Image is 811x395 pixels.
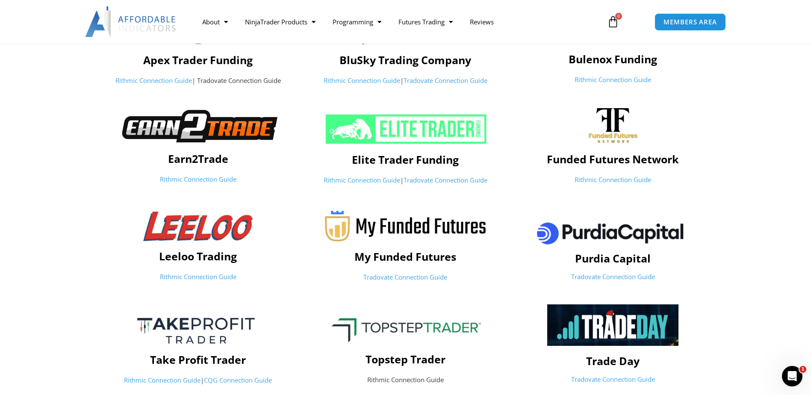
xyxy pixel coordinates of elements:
h4: My Funded Futures [306,250,505,263]
iframe: Intercom live chat [782,366,802,386]
img: channels4_profile | Affordable Indicators – NinjaTrader [588,107,638,144]
p: Rithmic Connection Guide [306,374,505,386]
h4: Purdia Capital [513,252,712,265]
img: Screenshot-2023-01-23-at-24648-PM | Affordable Indicators – NinjaTrader [118,304,279,355]
p: | Tradovate Connection Guide [99,75,298,87]
h4: Funded Futures Network [513,153,712,165]
nav: Menu [194,12,597,32]
h4: BluSky Trading Company [306,53,505,66]
a: NinjaTrader Products [236,12,324,32]
a: Rithmic Connection Guide [124,376,201,384]
p: | [99,374,298,386]
p: | [306,75,505,87]
a: Tradovate Connection Guide [571,375,655,383]
a: Tradovate Connection Guide [404,76,487,85]
a: Tradovate Connection Guide [404,176,487,184]
a: Tradovate Connection Guide [571,272,655,281]
a: Tradovate Connection Guide [363,273,447,281]
a: 0 [594,9,632,34]
a: MEMBERS AREA [655,13,726,31]
img: pc | Affordable Indicators – NinjaTrader [529,211,696,254]
a: Futures Trading [390,12,461,32]
h4: Bulenox Funding [513,53,712,65]
a: Reviews [461,12,502,32]
span: MEMBERS AREA [664,19,717,25]
img: Myfundedfutures-logo-22 | Affordable Indicators – NinjaTrader [325,211,486,242]
h4: Apex Trader Funding [99,53,298,66]
a: About [194,12,236,32]
img: Screenshot 2025-01-06 145633 | Affordable Indicators – NinjaTrader [547,304,678,345]
span: 1 [799,366,806,373]
h4: Earn2Trade [99,152,298,165]
h4: Elite Trader Funding [306,153,505,166]
img: TopStepTrader-Review-1 | Affordable Indicators – NinjaTrader [322,311,489,344]
a: Programming [324,12,390,32]
span: 0 [615,13,622,20]
a: Rithmic Connection Guide [160,272,236,281]
a: Rithmic Connection Guide [115,76,192,85]
a: Rithmic Connection Guide [575,75,651,84]
a: Rithmic Connection Guide [160,175,236,183]
a: Rithmic Connection Guide [324,76,400,85]
p: | [306,174,505,186]
h4: Leeloo Trading [99,250,298,262]
h4: Trade Day [513,354,712,367]
a: Rithmic Connection Guide [575,175,651,184]
img: Earn2TradeNB | Affordable Indicators – NinjaTrader [112,108,285,144]
img: Leeloologo-1-1-1024x278-1-300x81 | Affordable Indicators – NinjaTrader [143,212,253,241]
a: CQG Connection Guide [204,376,272,384]
h4: Topstep Trader [306,353,505,366]
h4: Take Profit Trader [99,353,298,366]
a: Rithmic Connection Guide [324,176,400,184]
img: LogoAI | Affordable Indicators – NinjaTrader [85,6,177,37]
img: ETF 2024 NeonGrn 1 | Affordable Indicators – NinjaTrader [324,114,487,144]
